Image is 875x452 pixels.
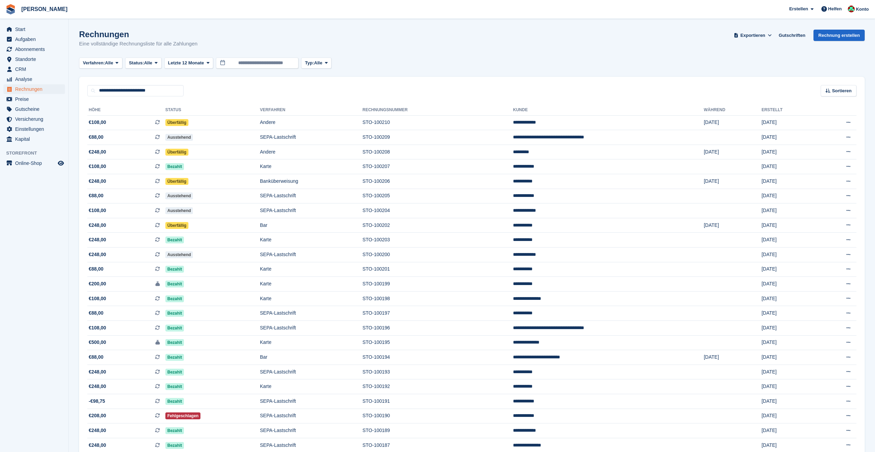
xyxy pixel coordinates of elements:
td: STO-100196 [362,321,513,336]
span: Fehlgeschlagen [165,412,201,419]
span: €88,00 [89,354,103,361]
td: Banküberweisung [260,174,362,189]
td: [DATE] [762,174,818,189]
span: Sortieren [832,87,852,94]
span: €248,00 [89,178,106,185]
td: STO-100202 [362,218,513,233]
a: menu [3,44,65,54]
button: Verfahren: Alle [79,57,122,69]
td: STO-100203 [362,233,513,248]
td: STO-100193 [362,365,513,379]
span: Status: [129,60,144,66]
span: Konto [856,6,869,13]
span: €248,00 [89,236,106,243]
span: €200,00 [89,280,106,287]
span: Bezahlt [165,383,184,390]
span: €248,00 [89,442,106,449]
span: Überfällig [165,222,188,229]
th: Höhe [87,105,165,116]
span: Bezahlt [165,266,184,273]
a: menu [3,94,65,104]
td: [DATE] [762,262,818,277]
h1: Rechnungen [79,30,197,39]
span: Letzte 12 Monate [168,60,204,66]
span: Analyse [15,74,56,84]
button: Typ: Alle [301,57,331,69]
button: Status: Alle [125,57,162,69]
td: Karte [260,277,362,292]
span: €88,00 [89,265,103,273]
td: STO-100191 [362,394,513,409]
th: Erstellt [762,105,818,116]
span: Bezahlt [165,427,184,434]
span: Einstellungen [15,124,56,134]
span: €88,00 [89,192,103,199]
td: Karte [260,233,362,248]
button: Letzte 12 Monate [164,57,214,69]
td: STO-100206 [362,174,513,189]
span: Online-Shop [15,158,56,168]
span: €108,00 [89,119,106,126]
a: menu [3,34,65,44]
span: Kapital [15,134,56,144]
span: €88,00 [89,309,103,317]
th: Während [704,105,762,116]
span: Exportieren [741,32,765,39]
span: Erstellen [789,6,808,12]
a: Vorschau-Shop [57,159,65,167]
span: Ausstehend [165,251,193,258]
span: Bezahlt [165,339,184,346]
button: Exportieren [732,30,773,41]
a: Rechnung erstellen [813,30,865,41]
span: €208,00 [89,412,106,419]
td: STO-100197 [362,306,513,321]
span: Versicherung [15,114,56,124]
td: SEPA-Lastschrift [260,130,362,145]
td: STO-100207 [362,159,513,174]
td: STO-100208 [362,145,513,159]
td: STO-100201 [362,262,513,277]
span: €88,00 [89,134,103,141]
img: stora-icon-8386f47178a22dfd0bd8f6a31ec36ba5ce8667c1dd55bd0f319d3a0aa187defe.svg [6,4,16,14]
a: [PERSON_NAME] [19,3,70,15]
span: Rechnungen [15,84,56,94]
td: Karte [260,291,362,306]
td: [DATE] [762,291,818,306]
td: SEPA-Lastschrift [260,423,362,438]
td: Karte [260,159,362,174]
span: Überfällig [165,119,188,126]
span: Ausstehend [165,134,193,141]
a: Gutschriften [776,30,808,41]
td: STO-100198 [362,291,513,306]
td: [DATE] [762,409,818,423]
span: Storefront [6,150,68,157]
td: SEPA-Lastschrift [260,189,362,203]
td: [DATE] [762,145,818,159]
th: Rechnungsnummer [362,105,513,116]
td: STO-100192 [362,379,513,394]
span: Überfällig [165,149,188,156]
td: [DATE] [762,218,818,233]
td: Karte [260,379,362,394]
span: Alle [105,60,113,66]
span: Bezahlt [165,325,184,332]
span: Bezahlt [165,354,184,361]
span: CRM [15,64,56,74]
span: €248,00 [89,427,106,434]
td: [DATE] [704,174,762,189]
td: [DATE] [704,115,762,130]
td: Bar [260,218,362,233]
img: Maximilian Friedl [848,6,855,12]
td: [DATE] [762,350,818,365]
span: €248,00 [89,222,106,229]
span: Bezahlt [165,398,184,405]
td: [DATE] [762,306,818,321]
span: Überfällig [165,178,188,185]
td: SEPA-Lastschrift [260,365,362,379]
a: Speisekarte [3,158,65,168]
th: Verfahren [260,105,362,116]
td: [DATE] [704,350,762,365]
p: Eine vollständige Rechnungsliste für alle Zahlungen [79,40,197,48]
span: Bezahlt [165,442,184,449]
td: STO-100190 [362,409,513,423]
